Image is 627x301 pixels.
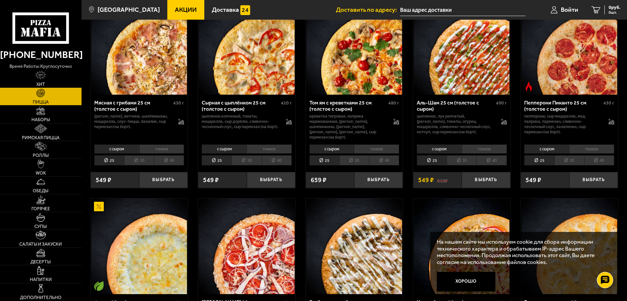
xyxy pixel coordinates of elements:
[202,114,279,129] p: цыпленок копченый, томаты, моцарелла, сыр дорблю, сливочно-чесночный соус, сыр пармезан (на борт).
[154,155,184,165] li: 40
[309,114,387,140] p: креветка тигровая, паприка маринованная, [PERSON_NAME], шампиньоны, [PERSON_NAME], [PERSON_NAME],...
[262,155,292,165] li: 40
[417,100,494,112] div: Аль-Шам 25 см (толстое с сыром)
[524,100,602,112] div: Пепперони Пиканто 25 см (толстое с сыром)
[281,100,292,106] span: 420 г
[33,100,49,104] span: Пицца
[417,155,447,165] li: 25
[524,144,569,154] li: с сыром
[94,155,124,165] li: 25
[437,177,448,183] s: 618 ₽
[309,155,339,165] li: 25
[22,136,60,140] span: Римская пицца
[437,272,496,292] button: Хорошо
[30,260,51,264] span: Десерты
[603,100,614,106] span: 430 г
[33,189,48,193] span: Обеды
[124,155,154,165] li: 30
[569,144,614,154] li: тонкое
[94,100,172,112] div: Мясная с грибами 25 см (толстое с сыром)
[94,144,139,154] li: с сыром
[202,144,247,154] li: с сыром
[247,172,295,188] button: Выбрать
[33,153,49,158] span: Роллы
[94,202,104,212] img: Акционный
[34,224,47,229] span: Супы
[212,7,239,13] span: Доставка
[414,198,509,294] img: Чикен Фреш 25 см (толстое с сыром)
[306,198,403,294] a: Грибная с цыплёнком и сулугуни 25 см (толстое с сыром)
[521,198,618,294] a: Груша горгондзола 25 см (толстое с сыром)
[369,155,399,165] li: 40
[36,171,46,176] span: WOK
[240,5,250,15] img: 15daf4d41897b9f0e9f617042186c801.svg
[311,177,326,183] span: 659 ₽
[524,82,534,91] img: Острое блюдо
[336,7,400,13] span: Доставить по адресу:
[437,238,608,266] p: На нашем сайте мы используем cookie для сбора информации технического характера и обрабатываем IP...
[231,155,261,165] li: 30
[462,144,507,154] li: тонкое
[202,155,231,165] li: 25
[309,100,387,112] div: Том ям с креветками 25 см (толстое с сыром)
[609,5,620,10] span: 0 руб.
[524,114,602,135] p: пепперони, сыр Моцарелла, мед, паприка, пармезан, сливочно-чесночный соус, халапеньо, сыр пармеза...
[91,198,188,294] a: АкционныйВегетарианское блюдо4 сыра 25 см (толстое с сыром)
[91,198,187,294] img: 4 сыра 25 см (толстое с сыром)
[418,177,434,183] span: 549 ₽
[19,242,62,247] span: Салаты и закуски
[417,114,494,135] p: цыпленок, лук репчатый, [PERSON_NAME], томаты, огурец, моцарелла, сливочно-чесночный соус, кетчуп...
[96,177,111,183] span: 549 ₽
[31,207,50,211] span: Горячее
[476,155,507,165] li: 40
[609,10,620,14] span: 0 шт.
[247,144,292,154] li: тонкое
[199,198,294,294] img: Петровская 25 см (толстое с сыром)
[584,155,614,165] li: 40
[30,277,52,282] span: Напитки
[524,155,554,165] li: 25
[522,198,617,294] img: Груша горгондзола 25 см (толстое с сыром)
[203,177,219,183] span: 549 ₽
[173,100,184,106] span: 430 г
[339,155,369,165] li: 30
[20,295,62,300] span: Дополнительно
[139,172,188,188] button: Выбрать
[94,281,104,291] img: Вегетарианское блюдо
[175,7,197,13] span: Акции
[354,144,399,154] li: тонкое
[388,100,399,106] span: 480 г
[36,82,45,87] span: Хит
[198,198,295,294] a: Петровская 25 см (толстое с сыром)
[94,114,172,129] p: [PERSON_NAME], ветчина, шампиньоны, моцарелла, соус-пицца, базилик, сыр пармезан (на борт).
[202,100,279,112] div: Сырная с цыплёнком 25 см (толстое с сыром)
[354,172,403,188] button: Выбрать
[526,177,541,183] span: 549 ₽
[462,172,510,188] button: Выбрать
[561,7,578,13] span: Войти
[306,198,402,294] img: Грибная с цыплёнком и сулугуни 25 см (толстое с сыром)
[139,144,184,154] li: тонкое
[447,155,476,165] li: 30
[569,172,618,188] button: Выбрать
[496,100,507,106] span: 490 г
[98,7,160,13] span: [GEOGRAPHIC_DATA]
[400,4,526,16] input: Ваш адрес доставки
[31,118,50,122] span: Наборы
[554,155,584,165] li: 30
[417,144,462,154] li: с сыром
[309,144,354,154] li: с сыром
[413,198,510,294] a: Чикен Фреш 25 см (толстое с сыром)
